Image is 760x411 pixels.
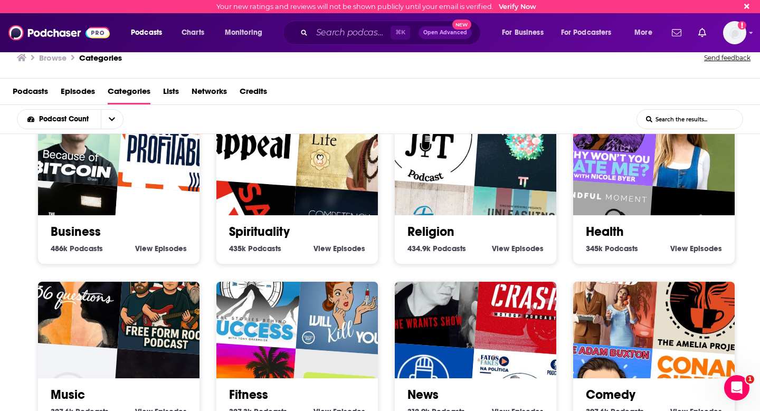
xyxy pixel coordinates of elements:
[39,53,66,63] h3: Browse
[634,25,652,40] span: More
[586,387,635,403] a: Comedy
[701,51,754,65] button: Send feedback
[39,116,92,123] span: Podcast Count
[296,90,400,193] img: The Tantric Life
[511,244,544,253] span: Episodes
[123,24,176,41] button: open menu
[163,83,179,104] a: Lists
[605,244,638,253] span: Podcasts
[452,20,471,30] span: New
[627,24,666,41] button: open menu
[495,24,557,41] button: open menu
[492,244,509,253] span: View
[377,245,481,349] img: The Wrants Show
[8,23,110,43] img: Podchaser - Follow, Share and Rate Podcasts
[131,25,162,40] span: Podcasts
[407,387,439,403] a: News
[51,224,101,240] a: Business
[61,83,95,104] span: Episodes
[556,245,659,349] img: Your Mom & Dad
[135,244,153,253] span: View
[229,224,290,240] a: Spirituality
[474,252,578,356] img: Crash MotoGP Podcast
[13,83,48,104] a: Podcasts
[79,53,122,63] h1: Categories
[561,25,612,40] span: For Podcasters
[199,245,302,349] img: The Real Stories Behind Success
[554,24,627,41] button: open menu
[248,244,281,253] span: Podcasts
[670,244,688,253] span: View
[199,83,302,186] img: Black Mass Appeal: Modern Satanism for the Masses
[556,83,659,186] img: Why Won't You Date Me? with Nicole Byer
[155,244,187,253] span: Episodes
[502,25,544,40] span: For Business
[216,3,536,11] div: Your new ratings and reviews will not be shown publicly until your email is verified.
[419,26,472,39] button: Open AdvancedNew
[312,24,391,41] input: Search podcasts, credits, & more...
[333,244,365,253] span: Episodes
[377,83,481,186] img: Just Thinking Podcast
[746,375,754,384] span: 1
[229,244,281,253] a: 435k Spirituality Podcasts
[313,244,331,253] span: View
[217,24,276,41] button: open menu
[296,252,400,356] img: This Podcast Will Kill You
[192,83,227,104] span: Networks
[586,224,624,240] a: Health
[407,244,431,253] span: 434.9k
[51,387,85,403] a: Music
[182,25,204,40] span: Charts
[101,110,123,129] button: open menu
[70,244,103,253] span: Podcasts
[118,90,221,193] div: Sounds Profitable
[313,244,365,253] a: View Spirituality Episodes
[118,252,221,356] img: Free Form Rock Podcast
[433,244,466,253] span: Podcasts
[738,21,746,30] svg: Email not verified
[108,83,150,104] a: Categories
[175,24,211,41] a: Charts
[229,387,268,403] a: Fitness
[17,109,140,129] h2: Choose List sort
[391,26,410,40] span: ⌘ K
[474,90,578,193] img: The Creation Stories
[723,21,746,44] span: Logged in as levels
[723,21,746,44] img: User Profile
[668,24,686,42] a: Show notifications dropdown
[492,244,544,253] a: View Religion Episodes
[17,116,101,123] button: open menu
[21,245,124,349] img: 36 Questions – The Podcast Musical
[135,244,187,253] a: View Business Episodes
[407,244,466,253] a: 434.9k Religion Podcasts
[653,252,756,356] div: The Amelia Project
[225,25,262,40] span: Monitoring
[51,244,103,253] a: 486k Business Podcasts
[229,244,246,253] span: 435k
[51,244,68,253] span: 486k
[293,21,491,45] div: Search podcasts, credits, & more...
[724,375,749,400] iframe: Intercom live chat
[407,224,454,240] a: Religion
[240,83,267,104] a: Credits
[690,244,722,253] span: Episodes
[653,90,756,193] img: FoundMyFitness
[21,83,124,186] img: Because of Bitcoin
